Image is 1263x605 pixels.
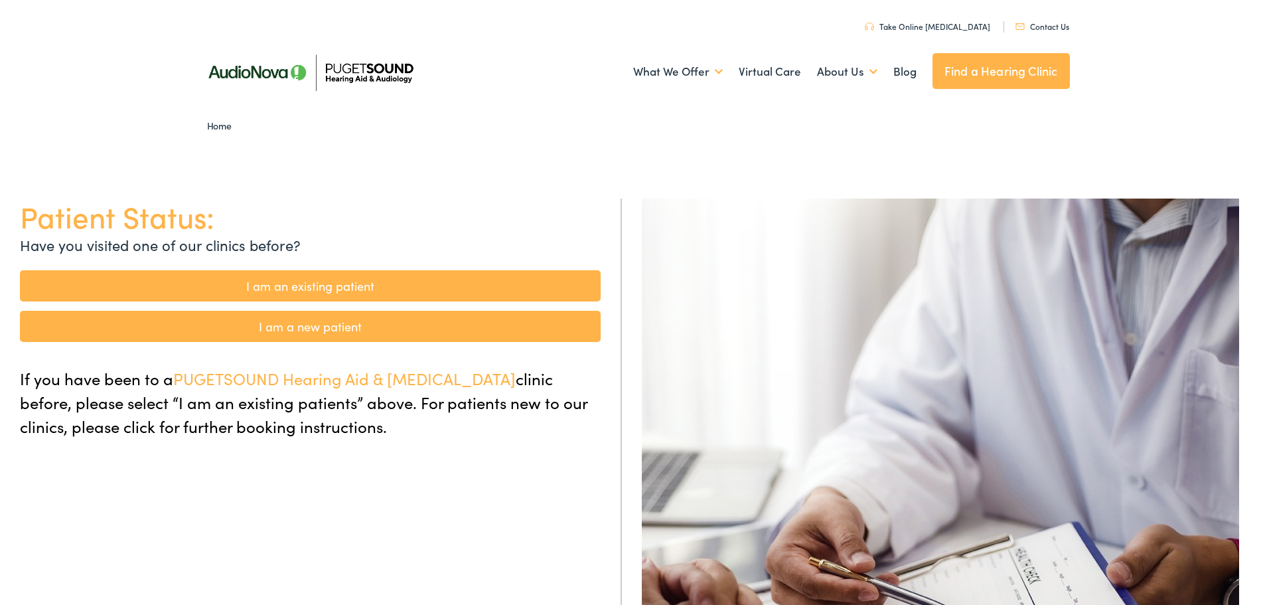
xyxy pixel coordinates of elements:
a: What We Offer [633,47,723,96]
a: Blog [893,47,917,96]
img: utility icon [1015,23,1025,30]
a: Find a Hearing Clinic [932,53,1070,89]
span: PUGETSOUND Hearing Aid & [MEDICAL_DATA] [173,367,516,389]
a: Virtual Care [739,47,801,96]
p: If you have been to a clinic before, please select “I am an existing patients” above. For patient... [20,367,601,438]
a: I am a new patient [20,311,601,342]
a: Home [207,119,238,132]
a: I am an existing patient [20,270,601,302]
a: Take Online [MEDICAL_DATA] [865,21,990,32]
a: About Us [817,47,877,96]
img: utility icon [865,23,874,31]
h1: Patient Status: [20,199,601,234]
p: Have you visited one of our clinics before? [20,234,601,256]
a: Contact Us [1015,21,1069,32]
